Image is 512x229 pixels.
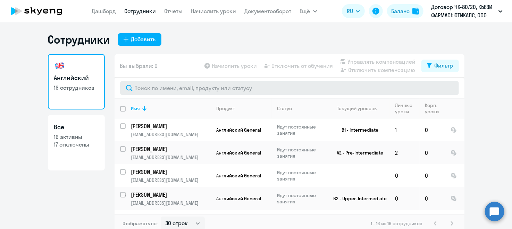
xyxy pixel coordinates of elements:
[425,102,445,115] div: Корп. уроки
[217,173,261,179] span: Английский General
[54,84,99,91] p: 16 сотрудников
[277,192,325,205] p: Идут постоянные занятия
[325,118,390,141] td: B1 - Intermediate
[131,168,210,176] p: [PERSON_NAME]
[48,33,110,46] h1: Сотрудники
[131,122,211,130] a: [PERSON_NAME]
[390,118,420,141] td: 1
[54,123,99,132] h3: Все
[395,102,415,115] div: Личные уроки
[48,115,105,170] a: Все16 активны17 отключены
[54,133,99,141] p: 16 активны
[217,150,261,156] span: Английский General
[371,220,423,227] span: 1 - 16 из 16 сотрудников
[342,4,365,18] button: RU
[131,191,211,199] a: [PERSON_NAME]
[277,105,325,112] div: Статус
[420,187,445,210] td: 0
[131,131,211,138] p: [EMAIL_ADDRESS][DOMAIN_NAME]
[131,200,211,206] p: [EMAIL_ADDRESS][DOMAIN_NAME]
[217,105,271,112] div: Продукт
[421,60,459,72] button: Фильтр
[347,7,353,15] span: RU
[131,145,211,153] a: [PERSON_NAME]
[412,8,419,15] img: balance
[131,154,211,160] p: [EMAIL_ADDRESS][DOMAIN_NAME]
[277,105,292,112] div: Статус
[431,3,496,19] p: Договор ЧК-80/20, КЬЕЗИ ФАРМАСЬЮТИКАЛС, ООО
[131,105,211,112] div: Имя
[54,60,65,71] img: english
[48,54,105,109] a: Английский16 сотрудников
[428,3,506,19] button: Договор ЧК-80/20, КЬЕЗИ ФАРМАСЬЮТИКАЛС, ООО
[300,7,310,15] span: Ещё
[420,164,445,187] td: 0
[131,105,140,112] div: Имя
[277,124,325,136] p: Идут постоянные занятия
[165,8,183,15] a: Отчеты
[325,141,390,164] td: A2 - Pre-Intermediate
[191,8,236,15] a: Начислить уроки
[217,105,235,112] div: Продукт
[390,187,420,210] td: 0
[395,102,419,115] div: Личные уроки
[387,4,423,18] button: Балансbalance
[123,220,158,227] span: Отображать по:
[131,122,210,130] p: [PERSON_NAME]
[131,145,210,153] p: [PERSON_NAME]
[131,168,211,176] a: [PERSON_NAME]
[131,35,156,43] div: Добавить
[217,127,261,133] span: Английский General
[390,141,420,164] td: 2
[92,8,116,15] a: Дашборд
[131,191,210,199] p: [PERSON_NAME]
[391,7,410,15] div: Баланс
[54,73,99,82] h3: Английский
[131,177,211,183] p: [EMAIL_ADDRESS][DOMAIN_NAME]
[277,147,325,159] p: Идут постоянные занятия
[277,169,325,182] p: Идут постоянные занятия
[120,81,459,95] input: Поиск по имени, email, продукту или статусу
[300,4,317,18] button: Ещё
[325,187,390,210] td: B2 - Upper-Intermediate
[390,164,420,187] td: 0
[425,102,440,115] div: Корп. уроки
[125,8,156,15] a: Сотрудники
[217,195,261,202] span: Английский General
[337,105,377,112] div: Текущий уровень
[54,141,99,148] p: 17 отключены
[420,118,445,141] td: 0
[331,105,389,112] div: Текущий уровень
[118,33,161,46] button: Добавить
[435,61,453,70] div: Фильтр
[120,62,158,70] span: Вы выбрали: 0
[420,141,445,164] td: 0
[245,8,292,15] a: Документооборот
